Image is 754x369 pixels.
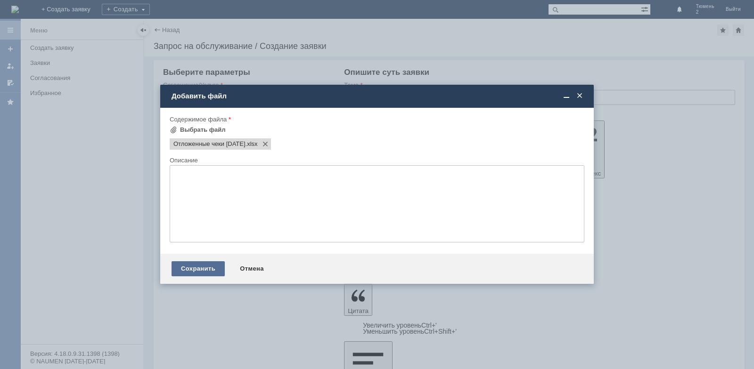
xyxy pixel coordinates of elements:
[562,92,571,100] span: Свернуть (Ctrl + M)
[4,4,138,19] div: [PERSON_NAME] удалить отложенные чеки во вложении
[173,140,246,148] span: Отложенные чеки 05.09.2025.xlsx
[246,140,258,148] span: Отложенные чеки 05.09.2025.xlsx
[180,126,226,134] div: Выбрать файл
[172,92,584,100] div: Добавить файл
[575,92,584,100] span: Закрыть
[170,116,582,122] div: Содержимое файла
[170,157,582,163] div: Описание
